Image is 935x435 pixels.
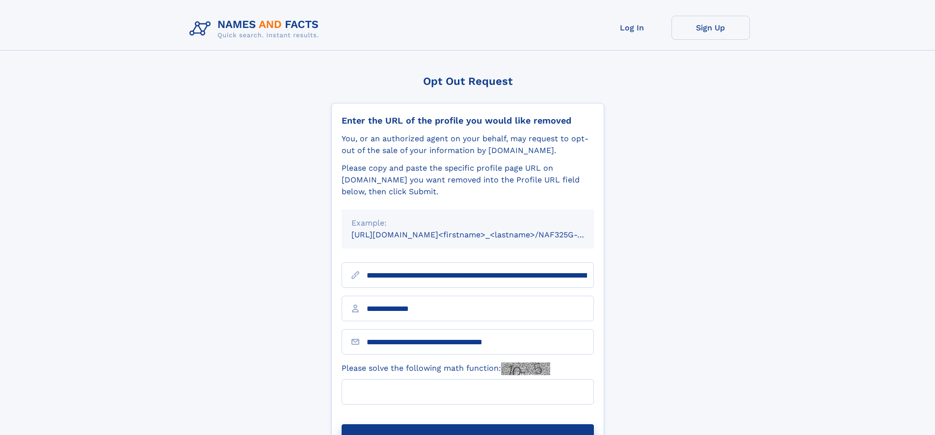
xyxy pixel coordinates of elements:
[342,115,594,126] div: Enter the URL of the profile you would like removed
[342,162,594,198] div: Please copy and paste the specific profile page URL on [DOMAIN_NAME] you want removed into the Pr...
[351,217,584,229] div: Example:
[342,362,550,375] label: Please solve the following math function:
[186,16,327,42] img: Logo Names and Facts
[593,16,671,40] a: Log In
[342,133,594,156] div: You, or an authorized agent on your behalf, may request to opt-out of the sale of your informatio...
[331,75,604,87] div: Opt Out Request
[351,230,613,239] small: [URL][DOMAIN_NAME]<firstname>_<lastname>/NAF325G-xxxxxxxx
[671,16,750,40] a: Sign Up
